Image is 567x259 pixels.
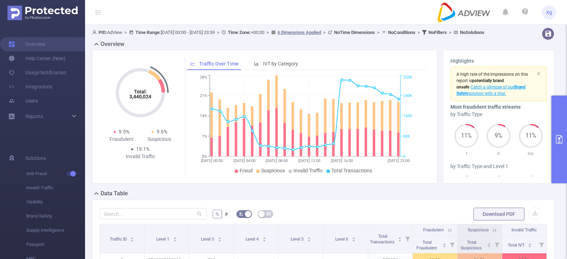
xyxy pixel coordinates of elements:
[26,181,85,195] span: Invalid Traffic
[101,189,128,198] h2: Data Table
[528,242,532,244] i: icon: caret-up
[515,150,547,157] p: ios
[200,93,207,98] tspan: 21%
[428,30,447,35] b: No Filters
[136,146,150,152] span: 19.1%
[335,237,349,242] span: Level 6
[262,236,266,240] div: Sort
[9,65,66,80] a: Usage Notification
[140,136,178,143] div: Suspicious
[456,78,504,90] b: potentially brand unsafe
[442,244,446,247] i: icon: caret-down
[135,30,161,35] b: Time Range:
[261,168,285,173] span: Suspicious
[487,242,491,244] i: icon: caret-up
[403,154,405,159] tspan: 0
[266,159,288,163] tspan: [DATE] 08:00
[277,30,321,35] u: 6 Dimensions Applied
[130,239,134,241] i: icon: caret-down
[511,228,537,232] span: Invalid Traffic
[239,212,243,216] i: icon: bg-colors
[537,236,546,253] i: Filter menu
[157,129,167,134] span: 9.6%
[110,237,128,242] span: Traffic ID
[7,6,78,20] img: Protected Media
[26,109,43,123] a: Reports
[468,228,489,232] span: Suspicious
[102,136,140,143] div: Fraudulent
[388,159,410,163] tspan: [DATE] 23:00
[202,154,207,159] tspan: 0%
[298,159,320,163] tspan: [DATE] 12:00
[450,163,547,170] div: by Traffic Type and Level 1
[173,236,177,238] i: icon: caret-up
[26,167,85,181] span: Anti-Fraud
[173,236,177,240] div: Sort
[26,223,85,237] span: Supply Intelligence
[423,228,444,232] span: Fraudulent
[398,239,402,241] i: icon: caret-down
[92,30,99,35] i: icon: user
[461,240,483,251] span: Total Suspicious
[487,242,491,246] div: Sort
[225,211,228,217] span: #
[200,114,207,119] tspan: 14%
[450,104,521,110] b: Most fraudulent traffic streams
[403,93,412,98] tspan: 240K
[218,236,222,238] i: icon: caret-up
[134,89,147,94] tspan: Total:
[456,85,526,96] span: Catch a glimpse of our solution with a trial.
[99,30,107,35] b: PID:
[199,61,238,67] span: Traffic Over Time
[130,236,134,240] div: Sort
[442,242,446,244] i: icon: caret-up
[460,30,484,35] b: No Solutions
[442,242,447,246] div: Sort
[370,234,395,244] span: Total Transactions
[201,159,223,163] tspan: [DATE] 00:00
[415,30,422,35] span: >
[130,236,134,238] i: icon: caret-up
[100,208,207,219] input: Search...
[307,236,311,238] i: icon: caret-up
[546,5,552,19] span: Xg
[352,236,356,238] i: icon: caret-up
[456,72,528,83] span: A high rate of the impressions on this report
[447,236,457,253] i: Filter menu
[9,51,66,65] a: Help Center (New)
[9,37,46,51] a: Overview
[26,237,85,252] span: Passport
[26,151,46,165] span: Solutions
[26,209,85,223] span: Brand Safety
[92,30,484,35] span: AdView [DATE] 00:00 - [DATE] 23:59 +00:00
[483,150,515,157] p: 0
[398,236,402,240] div: Sort
[101,40,124,48] h2: Overview
[173,239,177,241] i: icon: caret-down
[450,111,547,118] div: by Traffic Type
[375,30,382,35] span: >
[331,168,372,173] span: Total Transactions
[307,236,311,240] div: Sort
[26,195,85,209] span: Visibility
[9,94,38,108] a: Users
[473,208,524,220] button: Download PDF
[403,75,412,80] tspan: 320K
[246,237,260,242] span: Level 4
[254,61,259,66] i: icon: bar-chart
[403,134,410,139] tspan: 80K
[293,168,323,173] span: Invalid Traffic
[263,61,298,67] span: IVT by Category
[450,57,547,65] h3: Highlights
[447,30,454,35] span: >
[537,71,541,76] i: icon: close
[352,236,356,240] div: Sort
[528,242,532,246] div: Sort
[240,168,253,173] span: Fraud
[122,153,159,160] div: Invalid Traffic
[264,30,271,35] span: >
[218,236,222,240] div: Sort
[519,133,543,139] span: 11%
[508,243,526,248] span: Total IVT
[291,237,305,242] span: Level 5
